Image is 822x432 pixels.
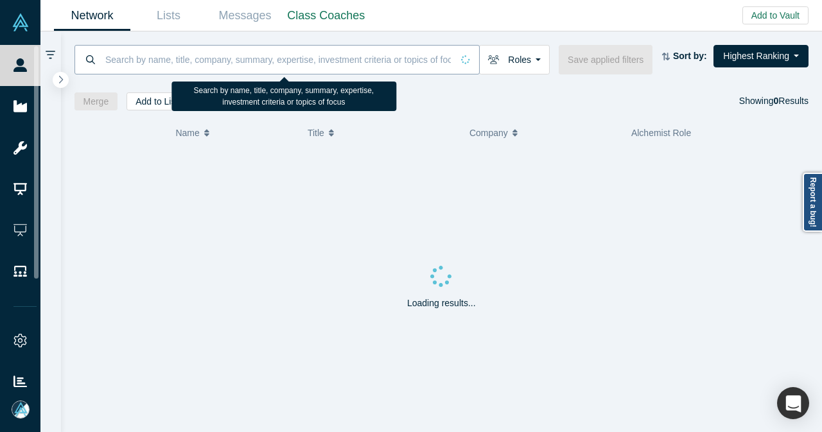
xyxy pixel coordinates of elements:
[207,1,283,31] a: Messages
[175,119,294,146] button: Name
[713,45,809,67] button: Highest Ranking
[127,92,187,110] button: Add to List
[12,13,30,31] img: Alchemist Vault Logo
[104,44,452,74] input: Search by name, title, company, summary, expertise, investment criteria or topics of focus
[407,297,476,310] p: Loading results...
[283,1,369,31] a: Class Coaches
[742,6,809,24] button: Add to Vault
[774,96,779,106] strong: 0
[469,119,508,146] span: Company
[130,1,207,31] a: Lists
[469,119,618,146] button: Company
[673,51,707,61] strong: Sort by:
[774,96,809,106] span: Results
[308,119,324,146] span: Title
[559,45,652,74] button: Save applied filters
[803,173,822,232] a: Report a bug!
[631,128,691,138] span: Alchemist Role
[479,45,550,74] button: Roles
[175,119,199,146] span: Name
[12,401,30,419] img: Mia Scott's Account
[308,119,456,146] button: Title
[54,1,130,31] a: Network
[74,92,118,110] button: Merge
[739,92,809,110] div: Showing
